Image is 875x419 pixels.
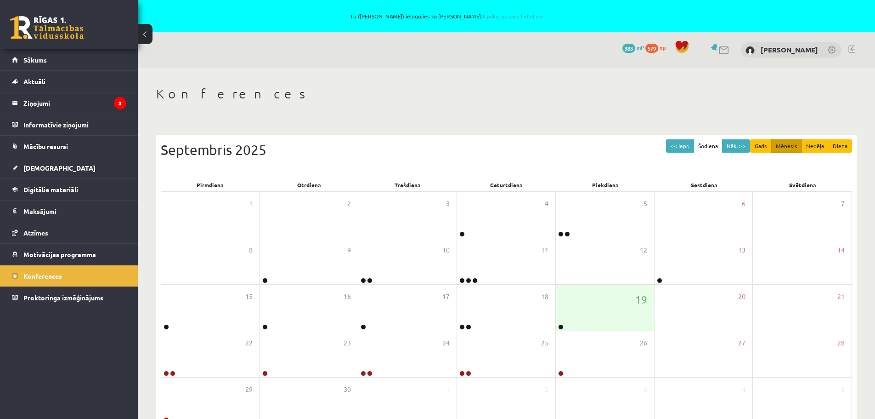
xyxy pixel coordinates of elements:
[23,56,47,64] span: Sākums
[660,44,666,51] span: xp
[640,338,647,348] span: 26
[260,178,358,191] div: Otrdiena
[10,16,84,39] a: Rīgas 1. Tālmācības vidusskola
[750,139,772,153] button: Gads
[245,338,253,348] span: 22
[23,92,126,114] legend: Ziņojumi
[837,245,845,255] span: 14
[541,245,548,255] span: 11
[694,139,723,153] button: Šodiena
[12,71,126,92] a: Aktuāli
[545,385,548,395] span: 2
[545,199,548,209] span: 4
[722,139,750,153] button: Nāk. >>
[358,178,457,191] div: Trešdiena
[23,250,96,258] span: Motivācijas programma
[837,292,845,302] span: 21
[446,199,450,209] span: 3
[12,136,126,157] a: Mācību resursi
[12,49,126,70] a: Sākums
[640,245,647,255] span: 12
[622,44,644,51] a: 383 mP
[645,44,658,53] span: 579
[761,45,818,54] a: [PERSON_NAME]
[23,77,45,86] span: Aktuāli
[457,178,556,191] div: Ceturtdiena
[644,199,647,209] span: 5
[442,292,450,302] span: 17
[249,245,253,255] span: 8
[249,199,253,209] span: 1
[742,199,745,209] span: 6
[556,178,655,191] div: Piekdiena
[12,157,126,178] a: [DEMOGRAPHIC_DATA]
[156,86,857,102] h1: Konferences
[23,229,48,237] span: Atzīmes
[23,142,68,150] span: Mācību resursi
[442,245,450,255] span: 10
[23,201,126,222] legend: Maksājumi
[344,292,351,302] span: 16
[245,292,253,302] span: 15
[161,139,852,160] div: Septembris 2025
[23,272,62,280] span: Konferences
[446,385,450,395] span: 1
[655,178,753,191] div: Sestdiena
[12,92,126,114] a: Ziņojumi3
[644,385,647,395] span: 3
[161,178,260,191] div: Pirmdiena
[12,222,126,243] a: Atzīmes
[12,287,126,308] a: Proktoringa izmēģinājums
[738,292,745,302] span: 20
[23,185,78,194] span: Digitālie materiāli
[12,244,126,265] a: Motivācijas programma
[12,179,126,200] a: Digitālie materiāli
[753,178,852,191] div: Svētdiena
[841,199,845,209] span: 7
[637,44,644,51] span: mP
[802,139,829,153] button: Nedēļa
[442,338,450,348] span: 24
[541,338,548,348] span: 25
[622,44,635,53] span: 383
[106,13,788,19] span: Tu ([PERSON_NAME]) ielogojies kā [PERSON_NAME]
[666,139,694,153] button: << Iepr.
[23,293,103,302] span: Proktoringa izmēģinājums
[738,245,745,255] span: 13
[742,385,745,395] span: 4
[344,385,351,395] span: 30
[23,114,126,135] legend: Informatīvie ziņojumi
[347,199,351,209] span: 2
[771,139,802,153] button: Mēnesis
[12,114,126,135] a: Informatīvie ziņojumi
[635,292,647,307] span: 19
[738,338,745,348] span: 27
[347,245,351,255] span: 9
[837,338,845,348] span: 28
[645,44,670,51] a: 579 xp
[481,12,543,20] a: Atpakaļ uz savu lietotāju
[841,385,845,395] span: 5
[745,46,755,55] img: Ance Āboliņa
[541,292,548,302] span: 18
[114,97,126,109] i: 3
[12,201,126,222] a: Maksājumi
[344,338,351,348] span: 23
[23,164,96,172] span: [DEMOGRAPHIC_DATA]
[245,385,253,395] span: 29
[12,265,126,287] a: Konferences
[828,139,852,153] button: Diena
